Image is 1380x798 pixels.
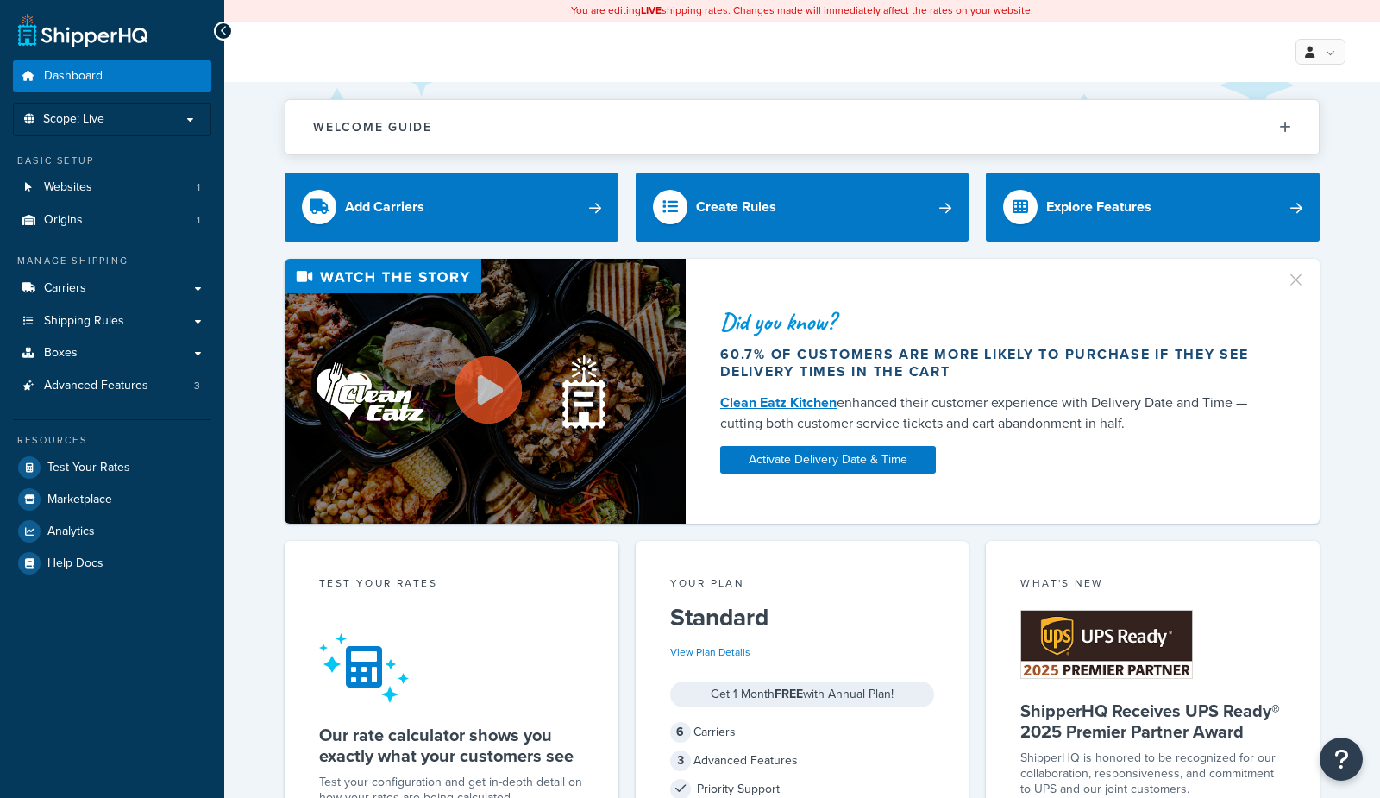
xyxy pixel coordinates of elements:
div: Carriers [670,720,935,745]
div: Explore Features [1046,195,1151,219]
a: Carriers [13,273,211,305]
div: 60.7% of customers are more likely to purchase if they see delivery times in the cart [720,346,1265,380]
a: View Plan Details [670,644,750,660]
button: Open Resource Center [1320,738,1363,781]
span: Advanced Features [44,379,148,393]
div: Add Carriers [345,195,424,219]
strong: FREE [775,685,803,703]
span: Websites [44,180,92,195]
div: Resources [13,433,211,448]
a: Activate Delivery Date & Time [720,446,936,474]
a: Dashboard [13,60,211,92]
a: Add Carriers [285,173,618,242]
span: Analytics [47,525,95,539]
a: Clean Eatz Kitchen [720,393,837,412]
button: Welcome Guide [285,100,1319,154]
span: Origins [44,213,83,228]
h5: Standard [670,604,935,631]
span: 1 [197,180,200,195]
div: Basic Setup [13,154,211,168]
h5: ShipperHQ Receives UPS Ready® 2025 Premier Partner Award [1020,701,1285,742]
b: LIVE [641,3,662,18]
h2: Welcome Guide [313,121,432,134]
div: enhanced their customer experience with Delivery Date and Time — cutting both customer service ti... [720,393,1265,434]
a: Advanced Features3 [13,370,211,402]
span: 3 [670,751,691,771]
span: Help Docs [47,556,103,571]
div: Your Plan [670,575,935,595]
li: Advanced Features [13,370,211,402]
span: Boxes [44,346,78,361]
span: 3 [194,379,200,393]
p: ShipperHQ is honored to be recognized for our collaboration, responsiveness, and commitment to UP... [1020,751,1285,797]
span: Test Your Rates [47,461,130,475]
span: Scope: Live [43,112,104,127]
li: Websites [13,172,211,204]
h5: Our rate calculator shows you exactly what your customers see [319,725,584,766]
div: Get 1 Month with Annual Plan! [670,682,935,707]
a: Explore Features [986,173,1320,242]
a: Shipping Rules [13,305,211,337]
span: Marketplace [47,493,112,507]
a: Help Docs [13,548,211,579]
div: Advanced Features [670,749,935,773]
div: What's New [1020,575,1285,595]
div: Manage Shipping [13,254,211,268]
a: Marketplace [13,484,211,515]
a: Websites1 [13,172,211,204]
span: Shipping Rules [44,314,124,329]
div: Create Rules [696,195,776,219]
li: Origins [13,204,211,236]
span: 1 [197,213,200,228]
div: Test your rates [319,575,584,595]
img: Video thumbnail [285,259,686,524]
a: Test Your Rates [13,452,211,483]
a: Analytics [13,516,211,547]
span: 6 [670,722,691,743]
div: Did you know? [720,310,1265,334]
a: Create Rules [636,173,969,242]
a: Origins1 [13,204,211,236]
span: Dashboard [44,69,103,84]
span: Carriers [44,281,86,296]
a: Boxes [13,337,211,369]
